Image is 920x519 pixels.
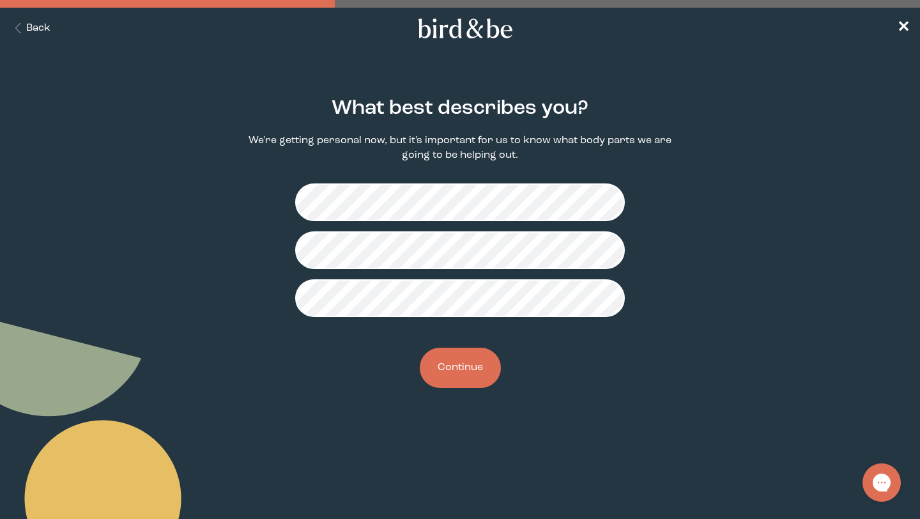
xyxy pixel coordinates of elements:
[897,20,910,36] span: ✕
[856,459,907,506] iframe: Gorgias live chat messenger
[332,94,588,123] h2: What best describes you?
[897,17,910,40] a: ✕
[420,348,501,388] button: Continue
[240,134,680,163] p: We're getting personal now, but it's important for us to know what body parts we are going to be ...
[10,21,50,36] button: Back Button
